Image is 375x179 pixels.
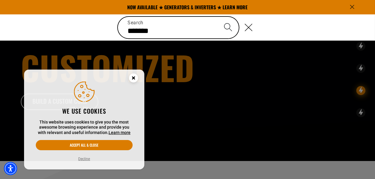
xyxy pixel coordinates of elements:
[24,70,144,170] aside: Cookie Consent
[77,156,92,162] button: Decline
[217,17,238,38] button: Search
[239,17,258,38] button: Close
[36,140,133,150] button: Accept all & close
[123,70,144,88] button: Close this option
[36,120,133,136] p: This website uses cookies to give you the most awesome browsing experience and provide you with r...
[109,130,131,135] a: This website uses cookies to give you the most awesome browsing experience and provide you with r...
[36,107,133,115] h2: We use cookies
[4,162,17,175] div: Accessibility Menu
